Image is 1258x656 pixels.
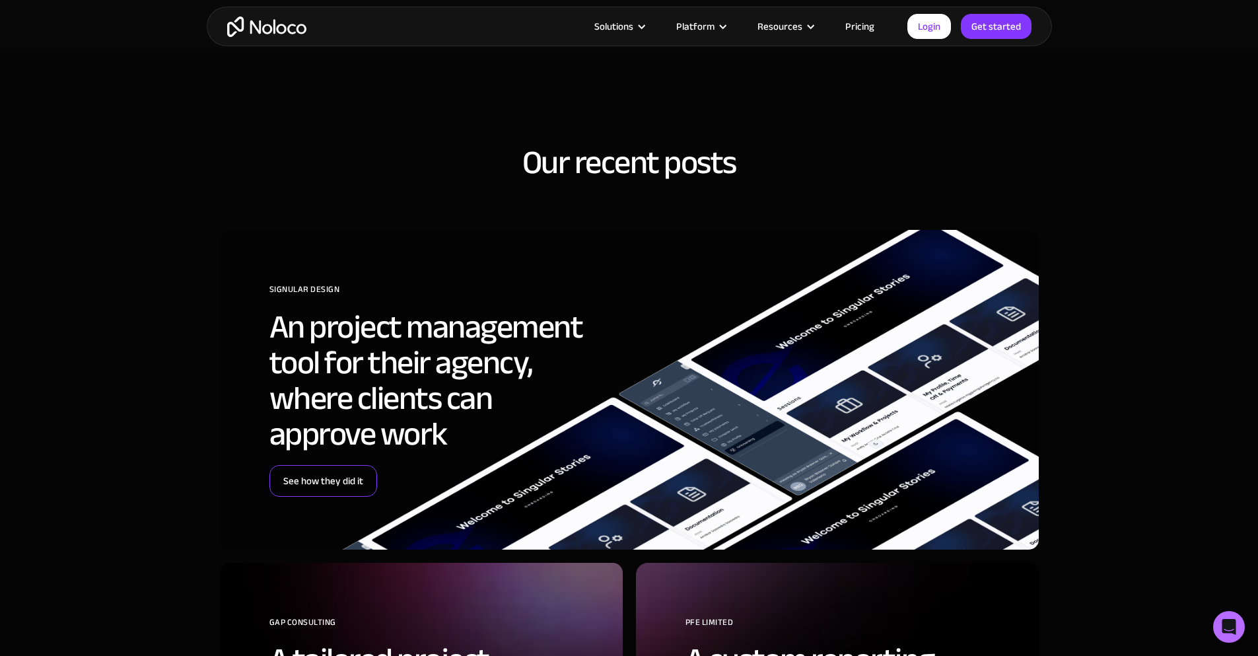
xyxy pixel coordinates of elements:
div: Open Intercom Messenger [1213,611,1245,643]
a: Pricing [829,18,891,35]
div: GAP Consulting [269,612,603,642]
div: Solutions [594,18,633,35]
a: home [227,17,306,37]
div: Solutions [578,18,660,35]
a: Get started [961,14,1031,39]
h3: Our recent posts [220,95,1039,180]
a: Login [907,14,951,39]
a: See how they did it [269,465,377,497]
div: Platform [660,18,741,35]
div: Platform [676,18,715,35]
div: Resources [741,18,829,35]
div: SIGNULAR DESIGN [269,279,603,309]
div: PFE Limited [685,612,1019,642]
h2: An project management tool for their agency, where clients can approve work [269,309,603,452]
div: Resources [757,18,802,35]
